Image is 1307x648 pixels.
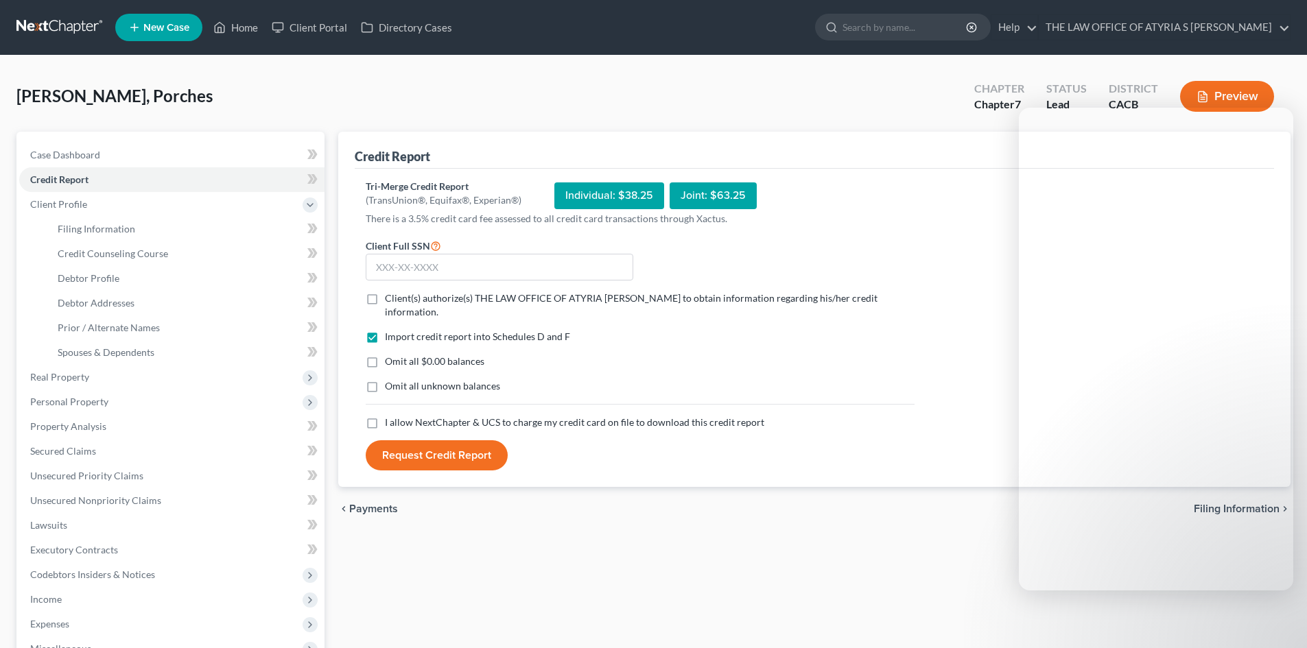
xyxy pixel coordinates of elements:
span: I allow NextChapter & UCS to charge my credit card on file to download this credit report [385,416,764,428]
span: Debtor Profile [58,272,119,284]
p: There is a 3.5% credit card fee assessed to all credit card transactions through Xactus. [366,212,915,226]
span: Credit Report [30,173,89,185]
iframe: Intercom live chat [1260,601,1293,634]
a: Debtor Addresses [47,291,325,315]
div: Status [1046,81,1087,97]
span: Client(s) authorize(s) THE LAW OFFICE OF ATYRIA [PERSON_NAME] to obtain information regarding his... [385,292,878,317]
a: Credit Report [19,167,325,192]
input: XXX-XX-XXXX [366,254,633,281]
div: District [1109,81,1158,97]
iframe: Intercom live chat [1019,108,1293,590]
a: Client Portal [265,15,354,40]
i: chevron_left [338,503,349,514]
a: THE LAW OFFICE OF ATYRIA S [PERSON_NAME] [1039,15,1290,40]
div: CACB [1109,97,1158,112]
div: Chapter [974,97,1024,112]
div: Individual: $38.25 [554,182,664,209]
span: Credit Counseling Course [58,248,168,259]
span: Omit all $0.00 balances [385,355,484,367]
span: 7 [1015,97,1021,110]
a: Home [207,15,265,40]
span: Spouses & Dependents [58,346,154,358]
span: Executory Contracts [30,544,118,555]
div: Credit Report [355,148,430,165]
a: Credit Counseling Course [47,241,325,266]
span: Real Property [30,371,89,383]
a: Spouses & Dependents [47,340,325,365]
div: Joint: $63.25 [670,182,757,209]
span: Case Dashboard [30,149,100,160]
span: Property Analysis [30,420,106,432]
span: Client Profile [30,198,87,210]
span: New Case [143,23,189,33]
a: Debtor Profile [47,266,325,291]
span: Lawsuits [30,519,67,531]
a: Unsecured Priority Claims [19,464,325,488]
span: Import credit report into Schedules D and F [385,331,570,342]
a: Directory Cases [354,15,459,40]
a: Unsecured Nonpriority Claims [19,488,325,513]
span: Debtor Addresses [58,297,134,309]
span: Personal Property [30,396,108,407]
a: Secured Claims [19,439,325,464]
button: Preview [1180,81,1274,112]
div: Tri-Merge Credit Report [366,180,521,193]
a: Executory Contracts [19,538,325,562]
span: Omit all unknown balances [385,380,500,392]
a: Filing Information [47,217,325,241]
button: Request Credit Report [366,440,508,470]
span: Unsecured Priority Claims [30,470,143,481]
button: chevron_left Payments [338,503,398,514]
span: Codebtors Insiders & Notices [30,568,155,580]
span: [PERSON_NAME], Porches [16,86,213,106]
a: Help [991,15,1037,40]
div: Chapter [974,81,1024,97]
span: Payments [349,503,398,514]
div: Lead [1046,97,1087,112]
span: Unsecured Nonpriority Claims [30,494,161,506]
span: Income [30,593,62,605]
span: Filing Information [58,223,135,235]
span: Secured Claims [30,445,96,457]
a: Lawsuits [19,513,325,538]
span: Expenses [30,618,69,629]
span: Client Full SSN [366,240,430,252]
a: Case Dashboard [19,143,325,167]
div: (TransUnion®, Equifax®, Experian®) [366,193,521,207]
a: Property Analysis [19,414,325,439]
input: Search by name... [843,14,968,40]
a: Prior / Alternate Names [47,315,325,340]
span: Prior / Alternate Names [58,322,160,333]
